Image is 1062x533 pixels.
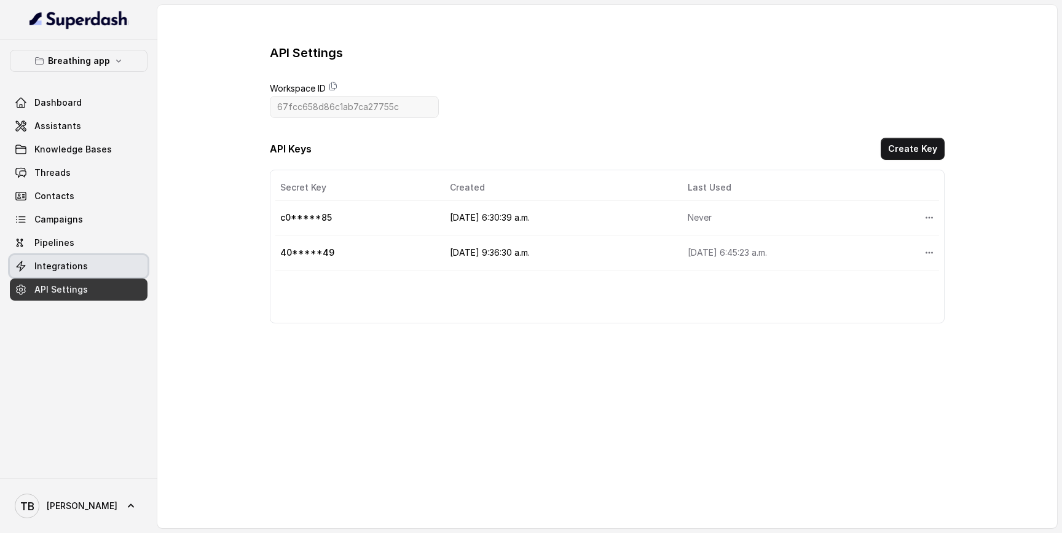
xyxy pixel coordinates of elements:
td: Never [678,200,914,235]
a: Pipelines [10,232,147,254]
span: Integrations [34,260,88,272]
th: Last Used [678,175,914,200]
button: Create Key [881,138,945,160]
p: Breathing app [48,53,110,68]
button: Breathing app [10,50,147,72]
h3: API Settings [270,44,343,61]
a: Dashboard [10,92,147,114]
h3: API Keys [270,141,312,156]
td: [DATE] 6:30:39 a.m. [440,200,678,235]
a: Integrations [10,255,147,277]
span: Campaigns [34,213,83,226]
span: [PERSON_NAME] [47,500,117,512]
th: Created [440,175,678,200]
button: More options [918,242,940,264]
td: [DATE] 9:36:30 a.m. [440,235,678,270]
span: Dashboard [34,97,82,109]
span: Pipelines [34,237,74,249]
a: Knowledge Bases [10,138,147,160]
button: More options [918,207,940,229]
span: Contacts [34,190,74,202]
span: Assistants [34,120,81,132]
text: TB [20,500,34,513]
th: Secret Key [275,175,440,200]
img: light.svg [29,10,128,30]
span: API Settings [34,283,88,296]
a: [PERSON_NAME] [10,489,147,523]
span: Knowledge Bases [34,143,112,156]
a: Threads [10,162,147,184]
label: Workspace ID [270,81,326,96]
a: API Settings [10,278,147,301]
td: [DATE] 6:45:23 a.m. [678,235,914,270]
a: Assistants [10,115,147,137]
span: Threads [34,167,71,179]
a: Contacts [10,185,147,207]
a: Campaigns [10,208,147,231]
